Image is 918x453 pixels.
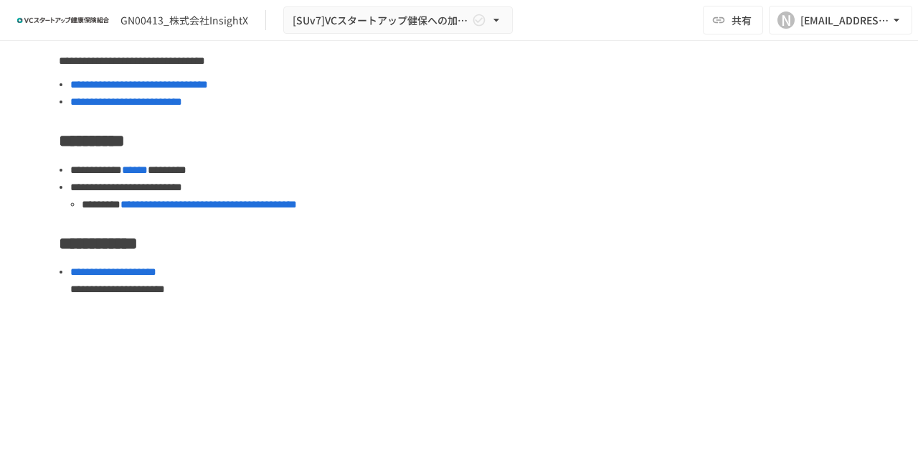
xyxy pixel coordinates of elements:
[120,13,248,28] div: GN00413_株式会社InsightX
[293,11,469,29] span: [SUv7]VCスタートアップ健保への加入申請手続き
[283,6,513,34] button: [SUv7]VCスタートアップ健保への加入申請手続き
[17,9,109,32] img: ZDfHsVrhrXUoWEWGWYf8C4Fv4dEjYTEDCNvmL73B7ox
[777,11,795,29] div: N
[732,12,752,28] span: 共有
[769,6,912,34] button: N[EMAIL_ADDRESS][DOMAIN_NAME]
[800,11,889,29] div: [EMAIL_ADDRESS][DOMAIN_NAME]
[703,6,763,34] button: 共有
